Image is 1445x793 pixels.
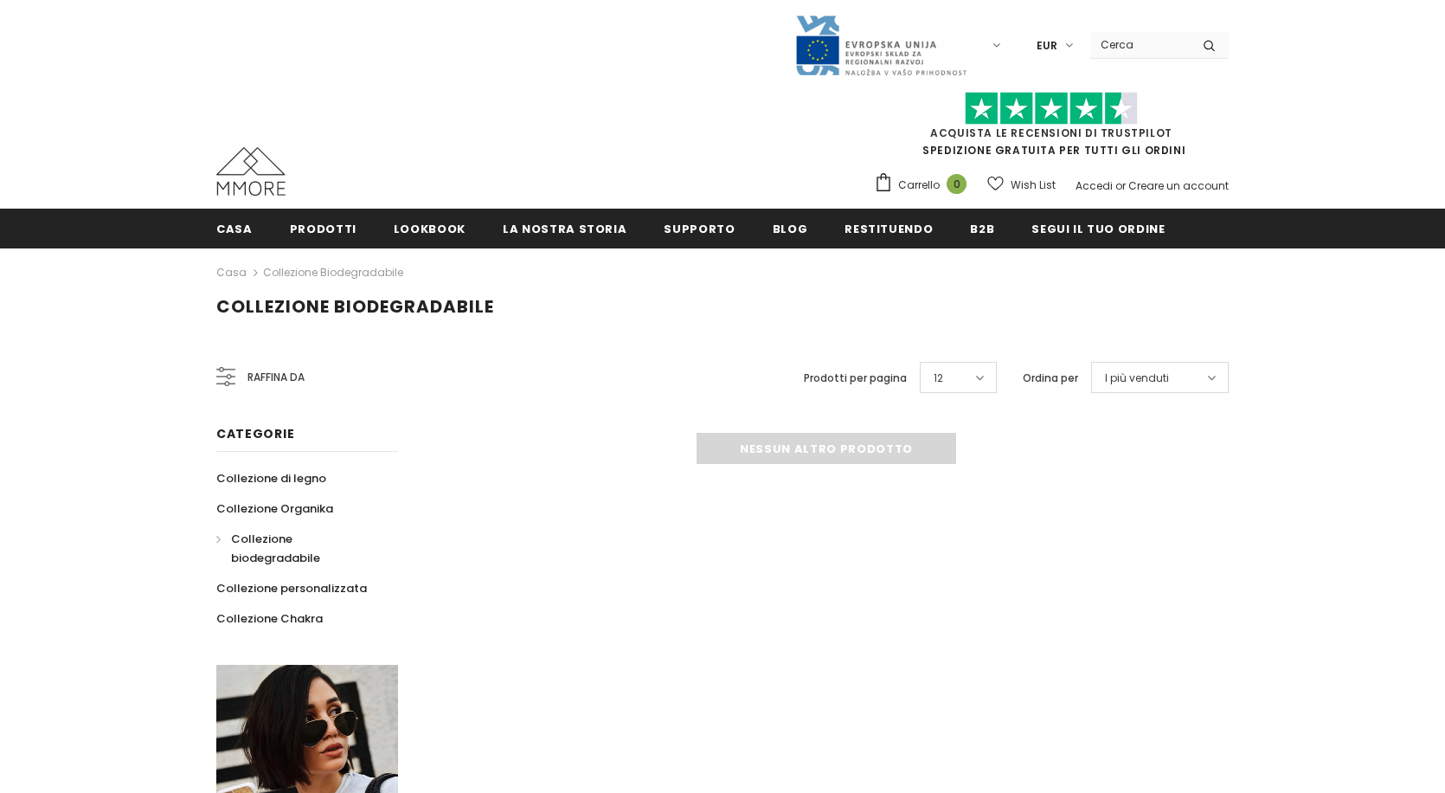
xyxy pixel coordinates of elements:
span: Restituendo [845,221,933,237]
a: Carrello 0 [874,172,975,198]
span: Lookbook [394,221,466,237]
span: Collezione biodegradabile [216,294,494,319]
span: La nostra storia [503,221,626,237]
a: Casa [216,262,247,283]
a: Creare un account [1128,178,1229,193]
span: EUR [1037,37,1057,55]
a: Collezione biodegradabile [216,524,379,573]
span: SPEDIZIONE GRATUITA PER TUTTI GLI ORDINI [874,100,1229,158]
a: B2B [970,209,994,248]
span: B2B [970,221,994,237]
span: Collezione biodegradabile [231,531,320,566]
span: supporto [664,221,735,237]
a: Collezione Organika [216,493,333,524]
a: Segui il tuo ordine [1031,209,1165,248]
span: Raffina da [247,368,305,387]
a: Collezione Chakra [216,603,323,634]
a: Blog [773,209,808,248]
span: Segui il tuo ordine [1031,221,1165,237]
span: Categorie [216,425,294,442]
a: Collezione personalizzata [216,573,367,603]
span: Collezione personalizzata [216,580,367,596]
span: Carrello [898,177,940,194]
a: Restituendo [845,209,933,248]
img: Fidati di Pilot Stars [965,92,1138,126]
span: Blog [773,221,808,237]
a: Wish List [987,170,1056,200]
span: 0 [947,174,967,194]
span: Wish List [1011,177,1056,194]
label: Ordina per [1023,370,1078,387]
a: Javni Razpis [794,37,967,52]
a: Prodotti [290,209,356,248]
a: Lookbook [394,209,466,248]
a: supporto [664,209,735,248]
a: Casa [216,209,253,248]
span: Collezione di legno [216,470,326,487]
a: La nostra storia [503,209,626,248]
a: Collezione biodegradabile [263,265,403,280]
span: I più venduti [1105,370,1169,387]
a: Accedi [1076,178,1113,193]
span: Casa [216,221,253,237]
span: Collezione Organika [216,500,333,517]
input: Search Site [1090,32,1190,57]
span: 12 [934,370,943,387]
label: Prodotti per pagina [804,370,907,387]
a: Acquista le recensioni di TrustPilot [930,126,1172,140]
span: Prodotti [290,221,356,237]
span: or [1115,178,1126,193]
a: Collezione di legno [216,463,326,493]
img: Javni Razpis [794,14,967,77]
img: Casi MMORE [216,147,286,196]
span: Collezione Chakra [216,610,323,627]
